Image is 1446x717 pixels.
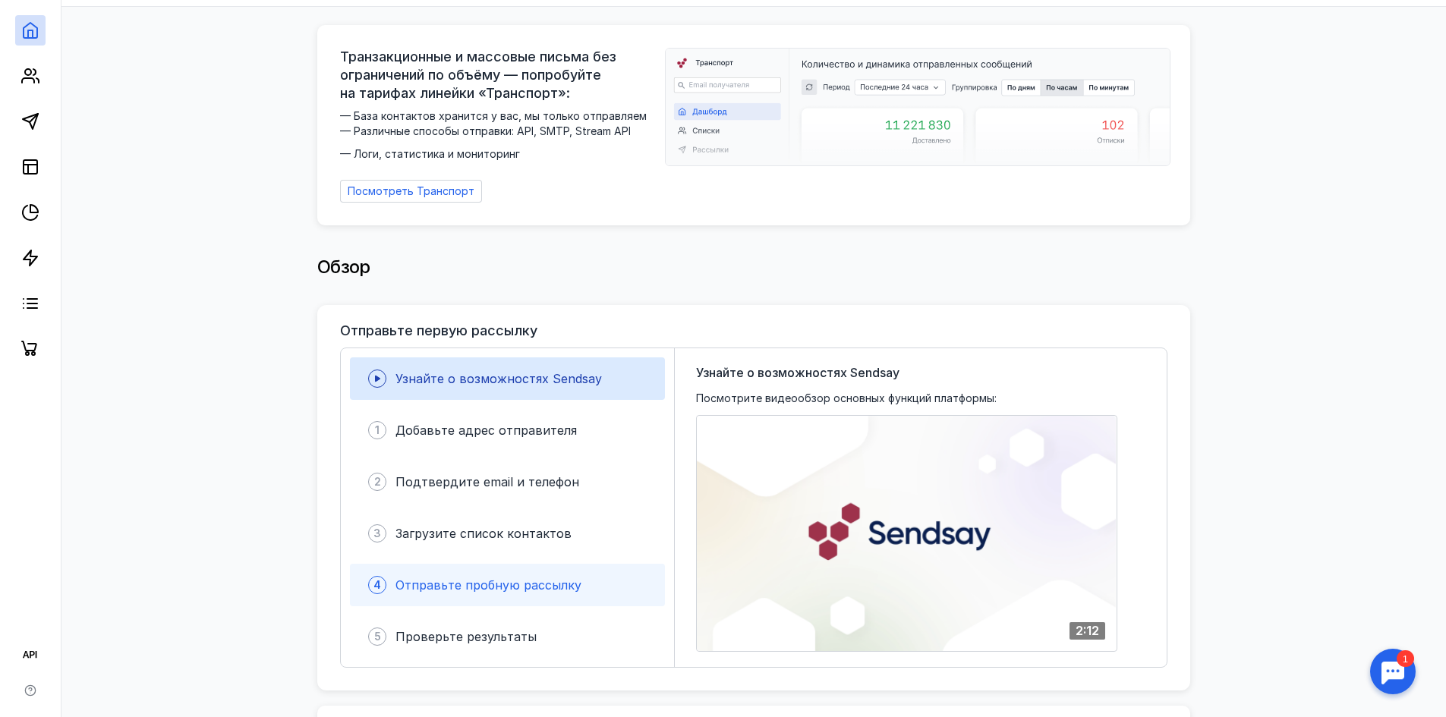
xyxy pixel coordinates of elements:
div: 1 [34,9,52,26]
span: 1 [375,423,380,438]
span: Загрузите список контактов [395,526,572,541]
span: — База контактов хранится у вас, мы только отправляем — Различные способы отправки: API, SMTP, St... [340,108,656,162]
img: dashboard-transport-banner [666,49,1170,165]
span: 2 [374,474,381,489]
span: Узнайте о возможностях Sendsay [395,371,602,386]
span: 4 [373,577,381,593]
span: Посмотреть Транспорт [348,185,474,198]
h3: Отправьте первую рассылку [340,323,537,338]
div: 2:12 [1070,622,1105,640]
span: Транзакционные и массовые письма без ограничений по объёму — попробуйте на тарифах линейки «Транс... [340,48,656,102]
span: Обзор [317,256,370,278]
span: 5 [374,629,381,644]
span: Добавьте адрес отправителя [395,423,577,438]
span: Подтвердите email и телефон [395,474,579,489]
span: Узнайте о возможностях Sendsay [696,363,899,382]
span: Посмотрите видеообзор основных функций платформы: [696,391,997,406]
a: Посмотреть Транспорт [340,180,482,203]
span: Проверьте результаты [395,629,537,644]
span: 3 [373,526,381,541]
span: Отправьте пробную рассылку [395,577,581,593]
